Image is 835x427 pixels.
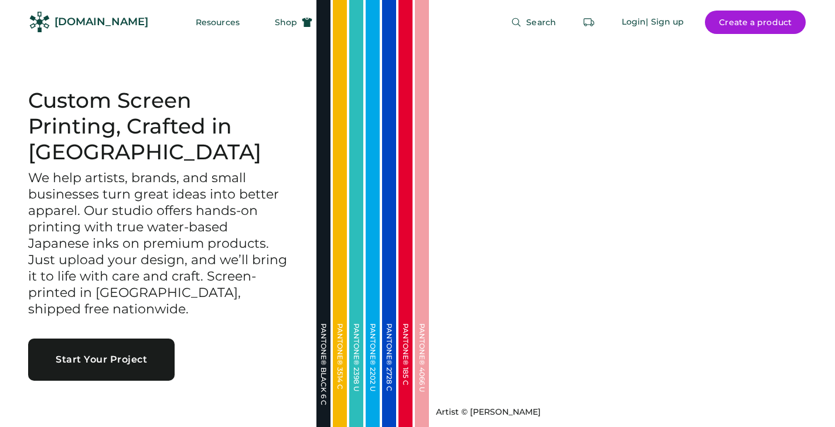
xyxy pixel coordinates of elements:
h3: We help artists, brands, and small businesses turn great ideas into better apparel. Our studio of... [28,170,288,317]
div: Login [622,16,646,28]
div: Artist © [PERSON_NAME] [436,406,541,418]
div: [DOMAIN_NAME] [54,15,148,29]
button: Create a product [705,11,806,34]
button: Start Your Project [28,339,175,381]
button: Retrieve an order [577,11,601,34]
div: | Sign up [646,16,684,28]
span: Shop [275,18,297,26]
button: Search [497,11,570,34]
img: Rendered Logo - Screens [29,12,50,32]
a: Artist © [PERSON_NAME] [431,402,541,418]
span: Search [526,18,556,26]
button: Shop [261,11,326,34]
h1: Custom Screen Printing, Crafted in [GEOGRAPHIC_DATA] [28,88,288,165]
button: Resources [182,11,254,34]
